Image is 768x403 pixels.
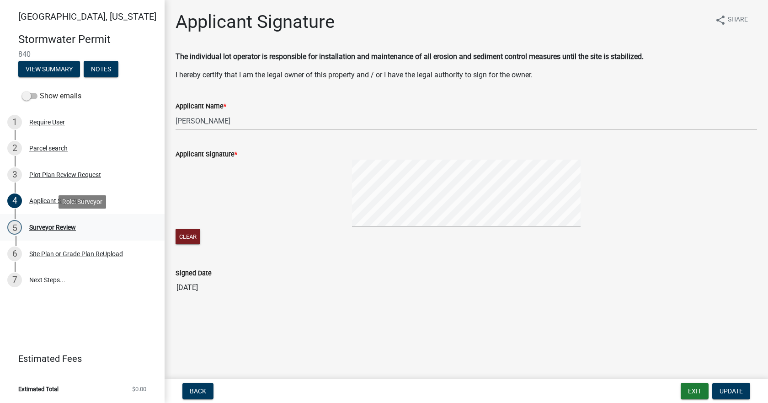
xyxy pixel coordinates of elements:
[18,386,59,392] span: Estimated Total
[7,247,22,261] div: 6
[176,11,335,33] h1: Applicant Signature
[7,115,22,129] div: 1
[132,386,146,392] span: $0.00
[59,195,106,209] div: Role: Surveyor
[728,15,748,26] span: Share
[176,52,644,61] strong: The individual lot operator is responsible for installation and maintenance of all erosion and se...
[18,33,157,46] h4: Stormwater Permit
[190,387,206,395] span: Back
[681,383,709,399] button: Exit
[84,66,118,73] wm-modal-confirm: Notes
[176,70,757,81] p: I hereby certify that I am the legal owner of this property and / or I have the legal authority t...
[29,119,65,125] div: Require User
[712,383,750,399] button: Update
[18,50,146,59] span: 840
[18,66,80,73] wm-modal-confirm: Summary
[7,220,22,235] div: 5
[7,349,150,368] a: Estimated Fees
[176,103,226,110] label: Applicant Name
[18,11,156,22] span: [GEOGRAPHIC_DATA], [US_STATE]
[18,61,80,77] button: View Summary
[7,273,22,287] div: 7
[720,387,743,395] span: Update
[29,172,101,178] div: Plot Plan Review Request
[715,15,726,26] i: share
[176,270,212,277] label: Signed Date
[29,251,123,257] div: Site Plan or Grade Plan ReUpload
[84,61,118,77] button: Notes
[7,141,22,156] div: 2
[22,91,81,102] label: Show emails
[176,229,200,244] button: Clear
[182,383,213,399] button: Back
[29,145,68,151] div: Parcel search
[29,224,76,231] div: Surveyor Review
[29,198,85,204] div: Applicant Signature
[176,151,237,158] label: Applicant Signature
[708,11,755,29] button: shareShare
[7,193,22,208] div: 4
[7,167,22,182] div: 3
